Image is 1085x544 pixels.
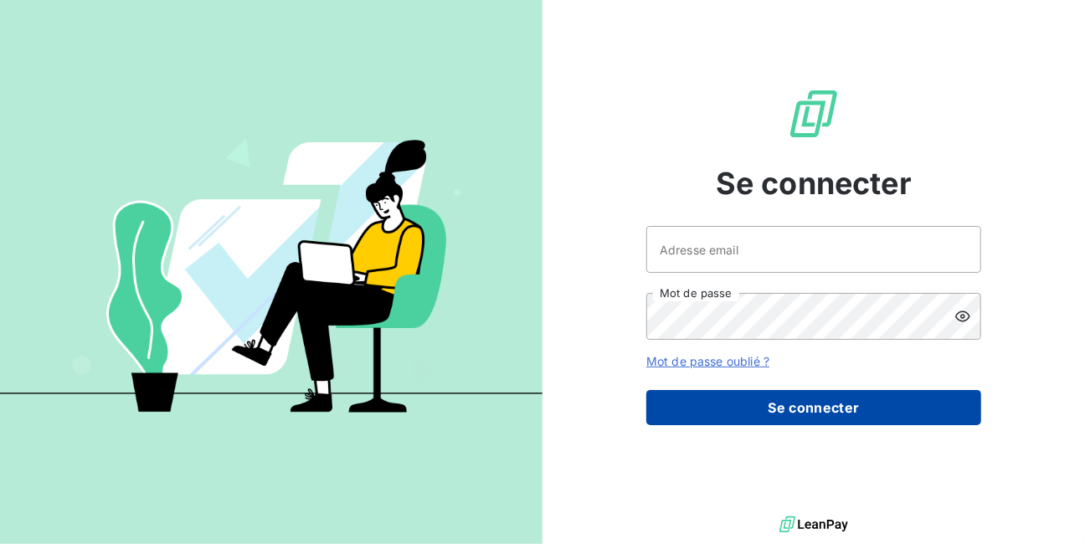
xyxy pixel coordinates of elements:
[646,354,769,368] a: Mot de passe oublié ?
[787,87,841,141] img: Logo LeanPay
[646,226,981,273] input: placeholder
[716,161,912,206] span: Se connecter
[779,512,848,537] img: logo
[646,390,981,425] button: Se connecter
